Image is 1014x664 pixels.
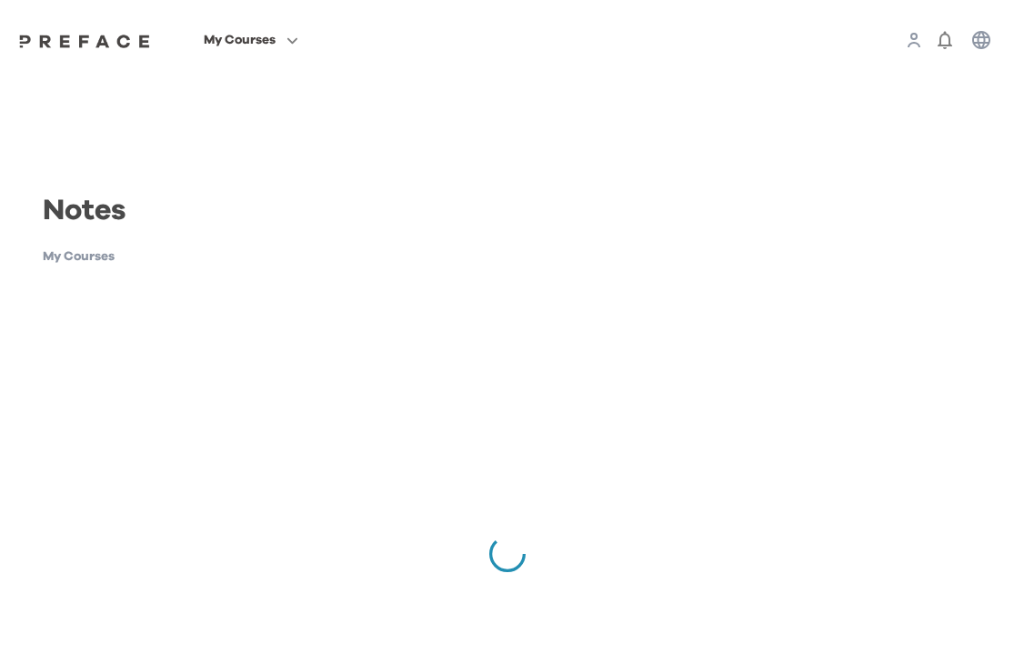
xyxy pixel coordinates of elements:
[204,29,276,51] span: My Courses
[43,247,246,267] h1: My Courses
[198,28,304,52] button: My Courses
[15,33,155,47] a: Preface Logo
[15,34,155,48] img: Preface Logo
[28,189,246,247] div: Notes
